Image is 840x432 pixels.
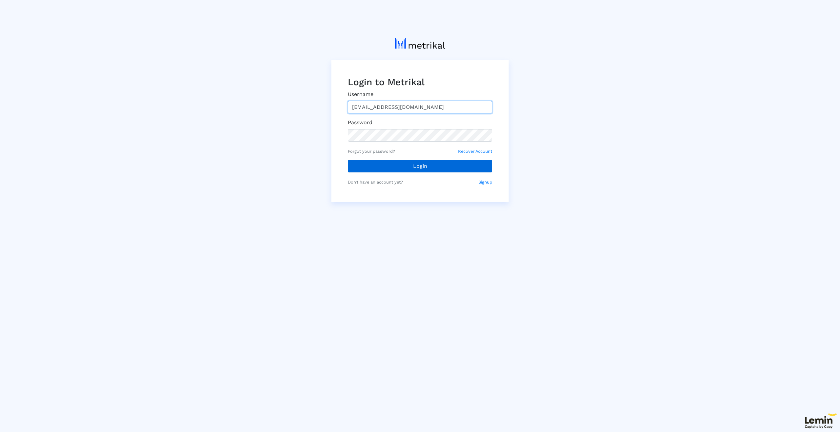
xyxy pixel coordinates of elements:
label: Username [348,90,373,98]
small: Don’t have an account yet? [348,179,403,185]
small: Forgot your password? [348,148,395,154]
button: Login [348,160,492,172]
img: metrical-logo-light.png [395,38,445,49]
small: Signup [478,179,492,185]
small: Recover Account [458,148,492,154]
label: Password [348,119,372,127]
h3: Login to Metrikal [348,77,492,88]
img: 63f920f45959a057750d25c1_lem1.svg [805,413,837,429]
